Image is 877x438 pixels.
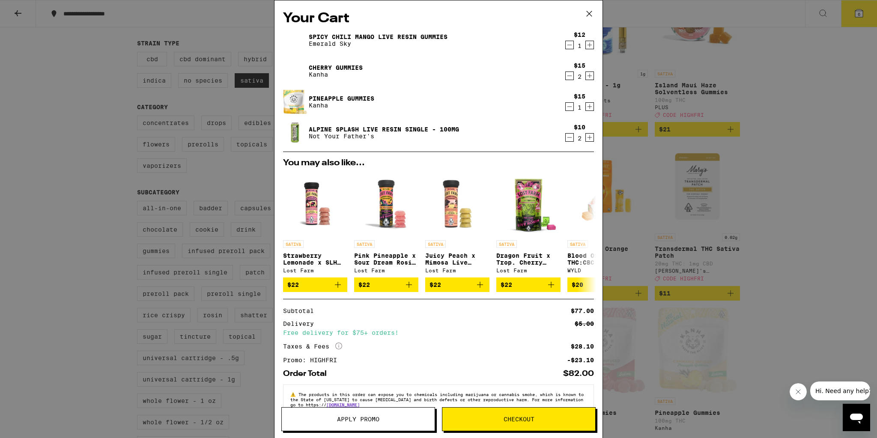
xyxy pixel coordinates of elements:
[283,121,307,145] img: Alpine Splash Live Resin Single - 100mg
[283,370,333,378] div: Order Total
[283,9,594,28] h2: Your Cart
[563,370,594,378] div: $82.00
[572,281,583,288] span: $20
[281,407,435,431] button: Apply Promo
[283,252,347,266] p: Strawberry Lemonade x SLH Live Resin Gummies
[309,40,447,47] p: Emerald Sky
[283,172,347,236] img: Lost Farm - Strawberry Lemonade x SLH Live Resin Gummies
[425,268,489,273] div: Lost Farm
[442,407,596,431] button: Checkout
[283,89,307,115] img: Pineapple Gummies
[576,172,622,236] img: WYLD - Blood Orange 1:1 THC:CBC Gummies
[585,41,594,49] button: Increment
[574,124,585,131] div: $10
[567,172,632,277] a: Open page for Blood Orange 1:1 THC:CBC Gummies from WYLD
[354,268,418,273] div: Lost Farm
[585,72,594,80] button: Increment
[283,159,594,167] h2: You may also like...
[283,172,347,277] a: Open page for Strawberry Lemonade x SLH Live Resin Gummies from Lost Farm
[358,281,370,288] span: $22
[283,240,304,248] p: SATIVA
[574,73,585,80] div: 2
[337,416,379,422] span: Apply Promo
[425,172,489,277] a: Open page for Juicy Peach x Mimosa Live Resin Gummies from Lost Farm
[574,104,585,111] div: 1
[567,268,632,273] div: WYLD
[309,102,374,109] p: Kanha
[574,93,585,100] div: $15
[496,277,561,292] button: Add to bag
[354,172,418,236] img: Lost Farm - Pink Pineapple x Sour Dream Rosin Gummies - 100mg
[309,64,363,71] a: Cherry Gummies
[496,172,561,236] img: Lost Farm - Dragon Fruit x Trop. Cherry Live Rosin Chews
[496,268,561,273] div: Lost Farm
[290,392,584,407] span: The products in this order can expose you to chemicals including marijuana or cannabis smoke, whi...
[571,308,594,314] div: $77.00
[574,42,585,49] div: 1
[567,252,632,266] p: Blood Orange 1:1 THC:CBC Gummies
[810,381,870,400] iframe: Message from company
[501,281,512,288] span: $22
[496,240,517,248] p: SATIVA
[575,321,594,327] div: $5.00
[425,252,489,266] p: Juicy Peach x Mimosa Live Resin Gummies
[287,281,299,288] span: $22
[565,41,574,49] button: Decrement
[585,102,594,111] button: Increment
[567,277,632,292] button: Add to bag
[283,268,347,273] div: Lost Farm
[5,6,62,13] span: Hi. Need any help?
[565,133,574,142] button: Decrement
[496,252,561,266] p: Dragon Fruit x Trop. Cherry Live Rosin Chews
[283,277,347,292] button: Add to bag
[283,59,307,83] img: Cherry Gummies
[843,404,870,431] iframe: Button to launch messaging window
[283,330,594,336] div: Free delivery for $75+ orders!
[309,33,447,40] a: Spicy Chili Mango Live Resin Gummies
[565,72,574,80] button: Decrement
[504,416,534,422] span: Checkout
[326,402,360,407] a: [DOMAIN_NAME]
[790,383,807,400] iframe: Close message
[283,321,320,327] div: Delivery
[283,308,320,314] div: Subtotal
[283,28,307,52] img: Spicy Chili Mango Live Resin Gummies
[354,252,418,266] p: Pink Pineapple x Sour Dream Rosin Gummies - 100mg
[354,240,375,248] p: SATIVA
[425,240,446,248] p: SATIVA
[290,392,298,397] span: ⚠️
[309,126,459,133] a: Alpine Splash Live Resin Single - 100mg
[567,357,594,363] div: -$23.10
[567,240,588,248] p: SATIVA
[425,172,489,236] img: Lost Farm - Juicy Peach x Mimosa Live Resin Gummies
[565,102,574,111] button: Decrement
[585,133,594,142] button: Increment
[309,133,459,140] p: Not Your Father's
[425,277,489,292] button: Add to bag
[496,172,561,277] a: Open page for Dragon Fruit x Trop. Cherry Live Rosin Chews from Lost Farm
[283,357,343,363] div: Promo: HIGHFRI
[574,62,585,69] div: $15
[354,172,418,277] a: Open page for Pink Pineapple x Sour Dream Rosin Gummies - 100mg from Lost Farm
[283,343,342,350] div: Taxes & Fees
[574,135,585,142] div: 2
[309,71,363,78] p: Kanha
[309,95,374,102] a: Pineapple Gummies
[354,277,418,292] button: Add to bag
[574,31,585,38] div: $12
[430,281,441,288] span: $22
[571,343,594,349] div: $28.10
